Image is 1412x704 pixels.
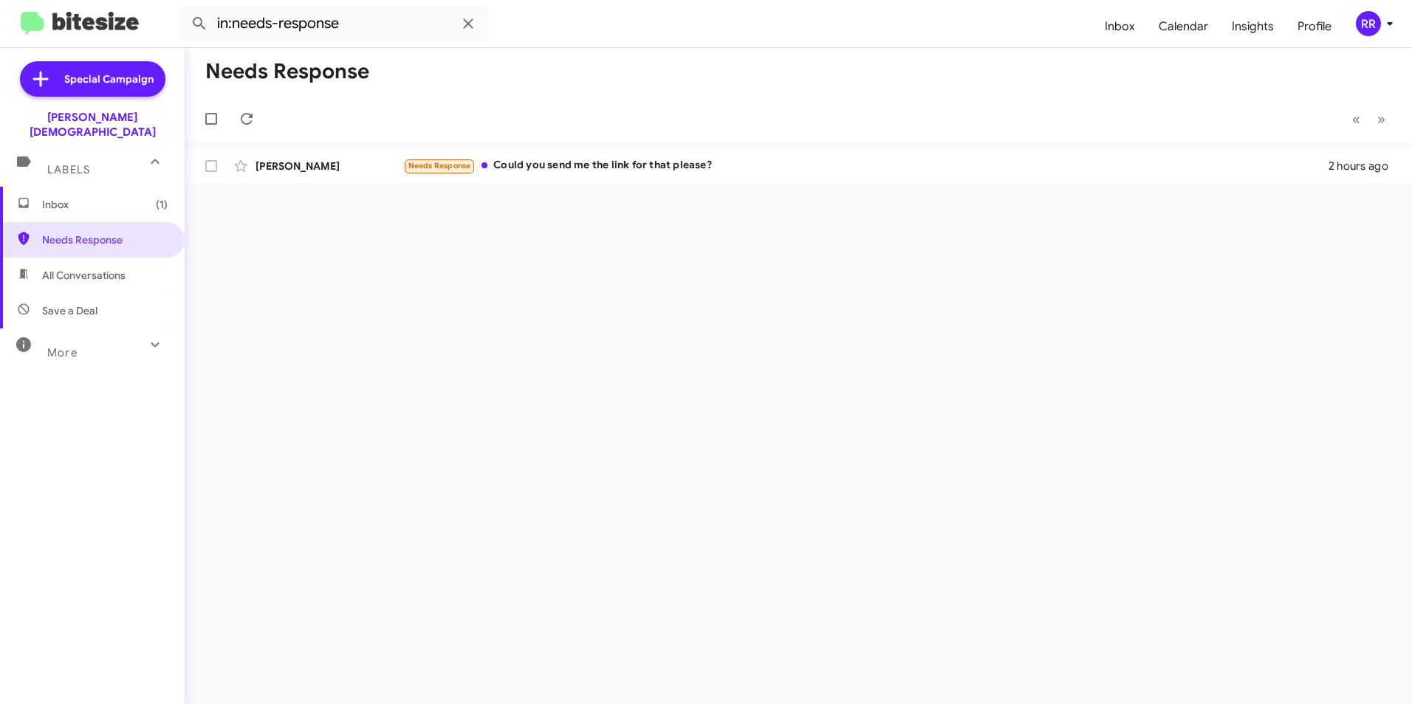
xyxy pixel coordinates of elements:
a: Insights [1220,5,1286,48]
nav: Page navigation example [1344,104,1394,134]
a: Profile [1286,5,1343,48]
input: Search [179,6,489,41]
div: 2 hours ago [1329,159,1400,173]
button: Previous [1343,104,1369,134]
a: Special Campaign [20,61,165,97]
div: Could you send me the link for that please? [403,157,1329,174]
span: Special Campaign [64,72,154,86]
span: Labels [47,163,90,176]
button: RR [1343,11,1396,36]
button: Next [1368,104,1394,134]
span: Needs Response [408,161,471,170]
span: Inbox [42,197,168,212]
span: Needs Response [42,232,168,247]
h1: Needs Response [205,60,369,83]
div: [PERSON_NAME] [256,159,403,173]
a: Calendar [1147,5,1220,48]
span: More [47,346,78,359]
span: Save a Deal [42,303,97,318]
a: Inbox [1093,5,1147,48]
span: (1) [156,197,168,212]
span: » [1377,110,1385,128]
div: RR [1356,11,1381,36]
span: All Conversations [42,268,126,283]
span: « [1352,110,1360,128]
